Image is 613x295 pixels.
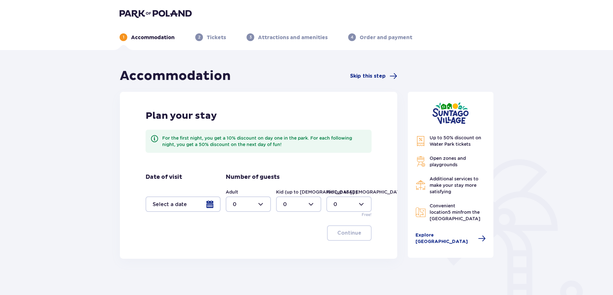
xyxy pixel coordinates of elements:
label: Kid (up to [DEMOGRAPHIC_DATA].) [276,189,357,195]
p: Accommodation [131,34,175,41]
p: 2 [198,34,200,40]
p: 3 [249,34,252,40]
img: Restaurant Icon [416,180,426,190]
div: For the first night, you get a 10% discount on day one in the park. For each following night, you... [162,135,366,148]
label: Kid (up to [DEMOGRAPHIC_DATA].) [326,189,408,195]
span: Convenient location from the [GEOGRAPHIC_DATA] [430,203,480,221]
p: 4 [351,34,353,40]
p: Free! [362,212,372,218]
img: Park of Poland logo [120,9,192,18]
p: Number of guests [226,173,280,181]
button: Continue [327,225,372,241]
p: Order and payment [360,34,412,41]
h1: Accommodation [120,68,231,84]
p: Attractions and amenities [258,34,328,41]
img: Discount Icon [416,136,426,146]
a: Explore [GEOGRAPHIC_DATA] [416,232,486,245]
span: Additional services to make your stay more satisfying [430,176,478,194]
p: Date of visit [146,173,182,181]
span: Skip this step [350,73,386,80]
span: Explore [GEOGRAPHIC_DATA] [416,232,474,245]
p: Tickets [207,34,226,41]
span: 5 min [448,210,460,215]
img: Grill Icon [416,156,426,167]
img: Suntago Village [432,102,469,124]
span: Open zones and playgrounds [430,156,466,167]
span: Up to 50% discount on Water Park tickets [430,135,481,147]
img: Map Icon [416,207,426,217]
p: 1 [123,34,124,40]
p: Continue [337,230,361,237]
a: Skip this step [350,72,397,80]
p: Plan your stay [146,110,217,122]
label: Adult [226,189,238,195]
